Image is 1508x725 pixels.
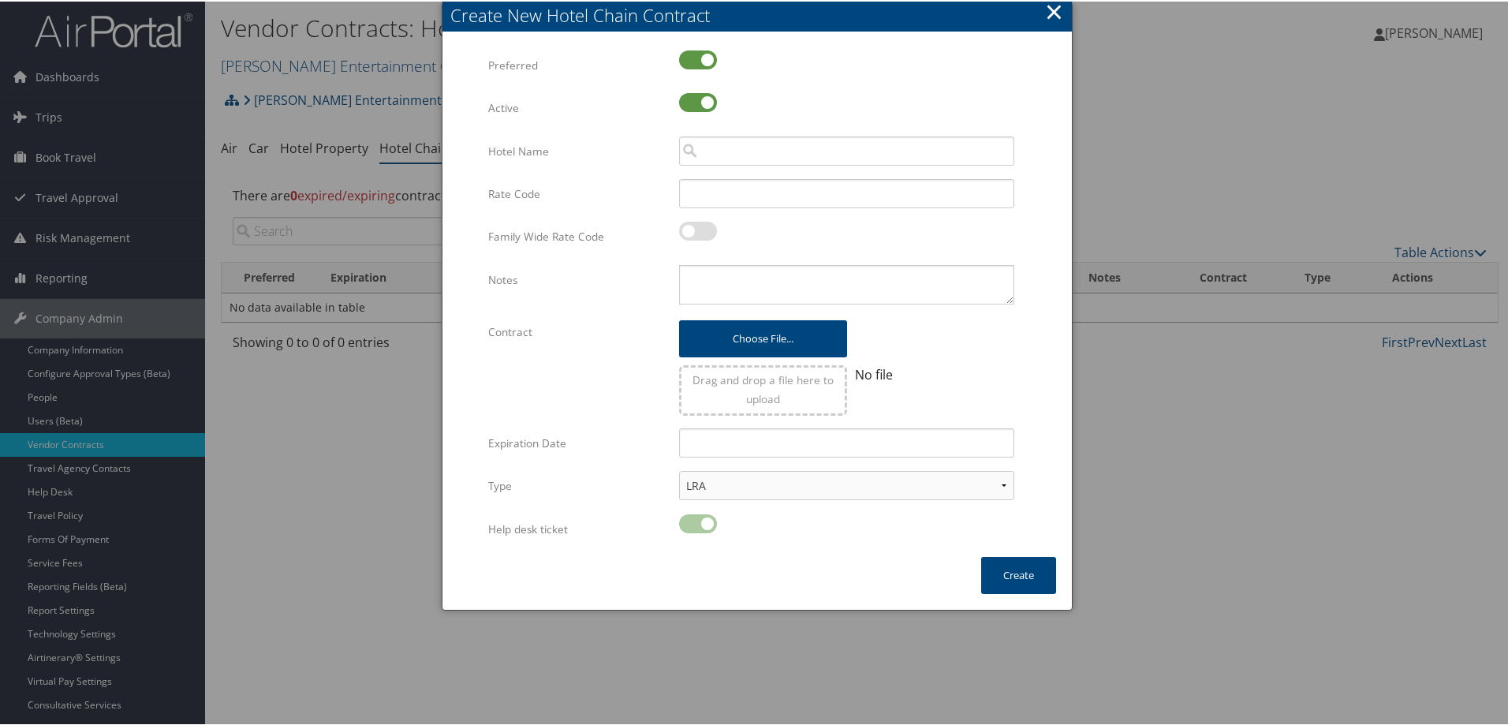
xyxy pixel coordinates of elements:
label: Hotel Name [488,135,667,165]
button: Create [981,555,1056,592]
label: Expiration Date [488,427,667,457]
div: Create New Hotel Chain Contract [450,2,1072,26]
label: Help desk ticket [488,513,667,543]
label: Active [488,92,667,121]
span: Drag and drop a file here to upload [692,371,834,405]
label: Type [488,469,667,499]
label: Notes [488,263,667,293]
label: Rate Code [488,178,667,207]
label: Preferred [488,49,667,79]
span: No file [855,364,893,382]
label: Family Wide Rate Code [488,220,667,250]
label: Contract [488,316,667,346]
